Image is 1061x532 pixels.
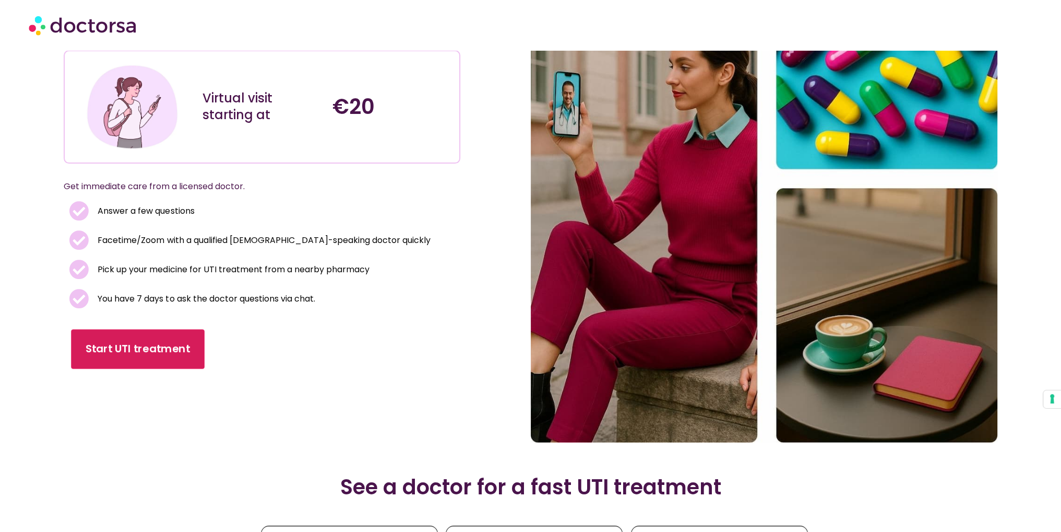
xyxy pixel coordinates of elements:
[1043,390,1061,408] button: Your consent preferences for tracking technologies
[95,292,315,306] span: You have 7 days to ask the doctor questions via chat.
[85,59,180,155] img: Illustration depicting a young woman in a casual outfit, engaged with her smartphone. She has a p...
[202,90,322,123] div: Virtual visit starting at
[253,475,808,500] h2: See a doctor for a fast UTI treatment
[64,179,435,194] p: Get immediate care from a licensed doctor.
[332,94,452,119] h4: €20
[95,262,369,277] span: Pick up your medicine for UTI treatment from a nearby pharmacy
[71,330,205,369] a: Start UTI treatment
[86,342,190,357] span: Start UTI treatment
[95,233,430,248] span: Facetime/Zoom with a qualified [DEMOGRAPHIC_DATA]-speaking doctor quickly
[95,204,194,218] span: Answer a few questions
